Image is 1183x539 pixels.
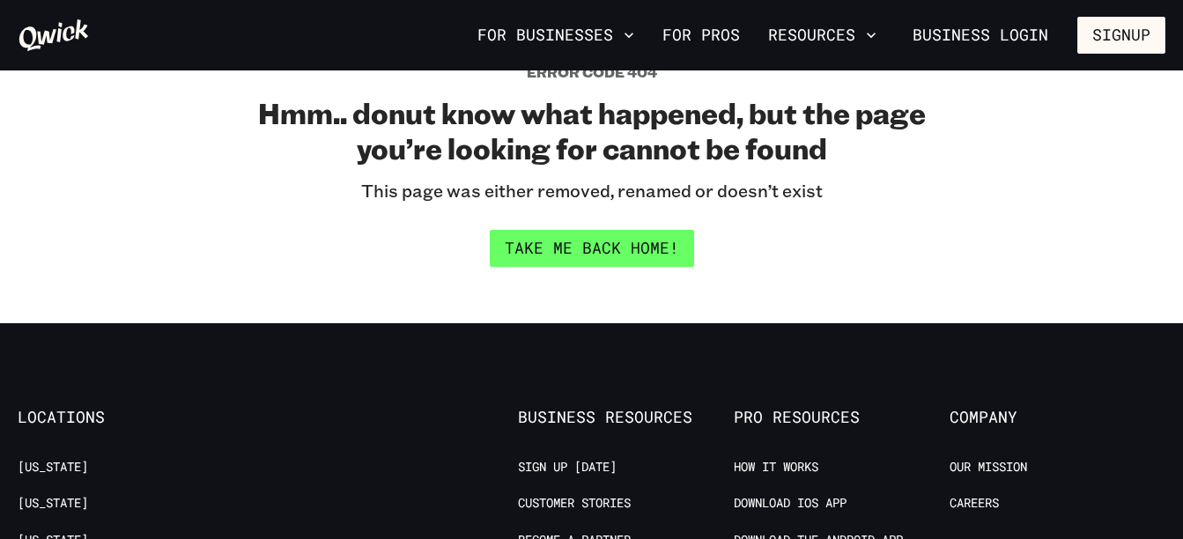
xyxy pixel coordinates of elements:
a: Customer stories [518,495,631,512]
a: Careers [950,495,999,512]
span: Business Resources [518,408,734,427]
a: Our Mission [950,459,1027,476]
a: For Pros [655,20,747,50]
button: Resources [761,20,884,50]
span: Locations [18,408,233,427]
button: For Businesses [470,20,641,50]
a: How it Works [734,459,818,476]
p: This page was either removed, renamed or doesn’t exist [361,180,823,202]
a: [US_STATE] [18,459,88,476]
a: Download IOS App [734,495,847,512]
a: Sign up [DATE] [518,459,617,476]
h5: Error code 404 [527,63,657,81]
h2: Hmm.. donut know what happened, but the page you’re looking for cannot be found [257,95,927,166]
a: Business Login [898,17,1063,54]
a: Take me back home! [490,230,694,267]
button: Signup [1077,17,1165,54]
span: Pro Resources [734,408,950,427]
a: [US_STATE] [18,495,88,512]
span: Company [950,408,1165,427]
